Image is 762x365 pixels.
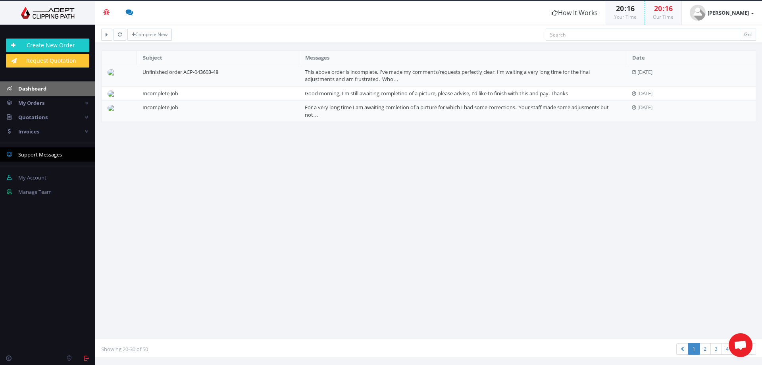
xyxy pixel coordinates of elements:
img: 12bce8930ccc068fab39f9092c969f01 [108,105,117,111]
span: Quotations [18,114,48,121]
small: Our Time [653,14,673,20]
a: This above order is incomplete, I've made my comments/requests perfectly clear, I'm waiting a ver... [305,68,590,83]
img: 12bce8930ccc068fab39f9092c969f01 [108,69,117,75]
th: Messages [299,51,626,65]
small: Your Time [614,14,637,20]
span: 16 [627,4,635,13]
a: Request Quotation [6,54,89,68]
a: Good morning, I'm still awaiting completino of a picture, please advise, I'd like to finish with ... [305,90,568,97]
a: Create New Order [6,39,89,52]
div: פתח צ'אט [729,333,752,357]
a: For a very long time I am awaiting comletion of a picture for which I had some corrections. Your ... [305,104,609,118]
span: September 16, 2025 [637,90,652,97]
button: Refresh [114,29,126,41]
span: 16 [665,4,673,13]
img: user_default.jpg [690,5,706,21]
span: Support Messages [18,151,62,158]
a: 3 [710,343,722,355]
span: 20 [654,4,662,13]
span: My Account [18,174,46,181]
a: Incomplete Job [142,90,178,97]
img: Adept Graphics [6,7,89,19]
a: Unfinished order ACP-043603-48 [142,68,218,75]
th: Subject [137,51,299,65]
button: Go! [740,29,756,41]
p: Showing 20-30 of 50 [101,345,423,353]
span: Invoices [18,128,39,135]
img: 12bce8930ccc068fab39f9092c969f01 [108,91,117,97]
a: How It Works [544,1,606,25]
span: September 15, 2025 [637,104,652,111]
a: 4 [722,343,733,355]
a: Incomplete Job [142,104,178,111]
input: Search [546,29,740,41]
a: [PERSON_NAME] [682,1,762,25]
a: 1 [688,343,700,355]
span: Dashboard [18,85,46,92]
strong: [PERSON_NAME] [708,9,749,16]
span: My Orders [18,99,44,106]
span: Manage Team [18,188,52,195]
a: Compose New [127,29,172,41]
span: 20 [616,4,624,13]
th: Date [626,51,756,65]
span: : [624,4,627,13]
span: September 17, 2025 [637,68,652,75]
span: : [662,4,665,13]
a: 2 [699,343,711,355]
